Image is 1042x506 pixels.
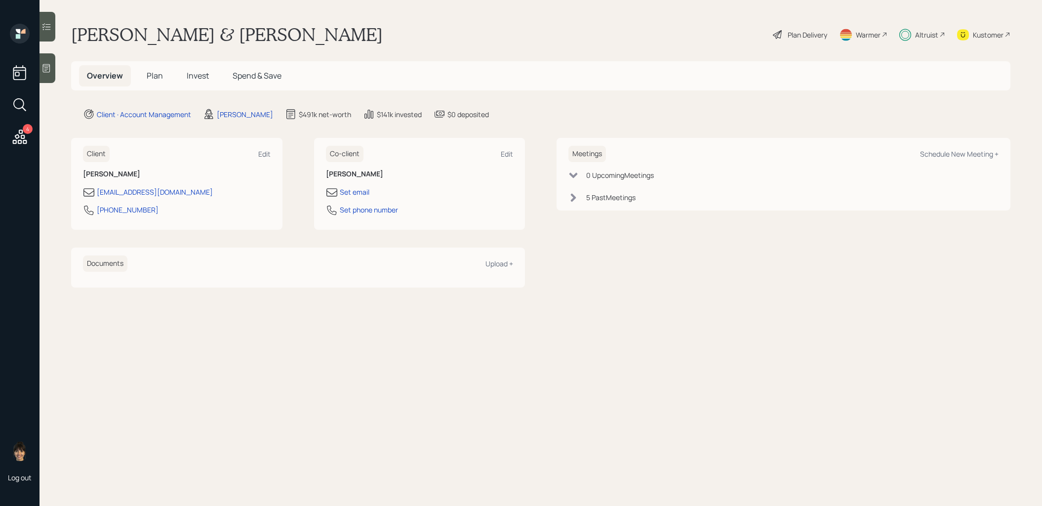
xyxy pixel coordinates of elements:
[83,170,271,178] h6: [PERSON_NAME]
[97,109,191,120] div: Client · Account Management
[83,146,110,162] h6: Client
[973,30,1003,40] div: Kustomer
[23,124,33,134] div: 4
[915,30,938,40] div: Altruist
[788,30,827,40] div: Plan Delivery
[501,149,513,159] div: Edit
[187,70,209,81] span: Invest
[97,187,213,197] div: [EMAIL_ADDRESS][DOMAIN_NAME]
[586,192,636,203] div: 5 Past Meeting s
[340,205,398,215] div: Set phone number
[568,146,606,162] h6: Meetings
[71,24,383,45] h1: [PERSON_NAME] & [PERSON_NAME]
[299,109,351,120] div: $491k net-worth
[97,205,159,215] div: [PHONE_NUMBER]
[83,255,127,272] h6: Documents
[8,473,32,482] div: Log out
[340,187,369,197] div: Set email
[485,259,513,268] div: Upload +
[326,170,514,178] h6: [PERSON_NAME]
[87,70,123,81] span: Overview
[258,149,271,159] div: Edit
[447,109,489,120] div: $0 deposited
[586,170,654,180] div: 0 Upcoming Meeting s
[856,30,881,40] div: Warmer
[233,70,281,81] span: Spend & Save
[147,70,163,81] span: Plan
[217,109,273,120] div: [PERSON_NAME]
[377,109,422,120] div: $141k invested
[326,146,363,162] h6: Co-client
[920,149,999,159] div: Schedule New Meeting +
[10,441,30,461] img: treva-nostdahl-headshot.png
